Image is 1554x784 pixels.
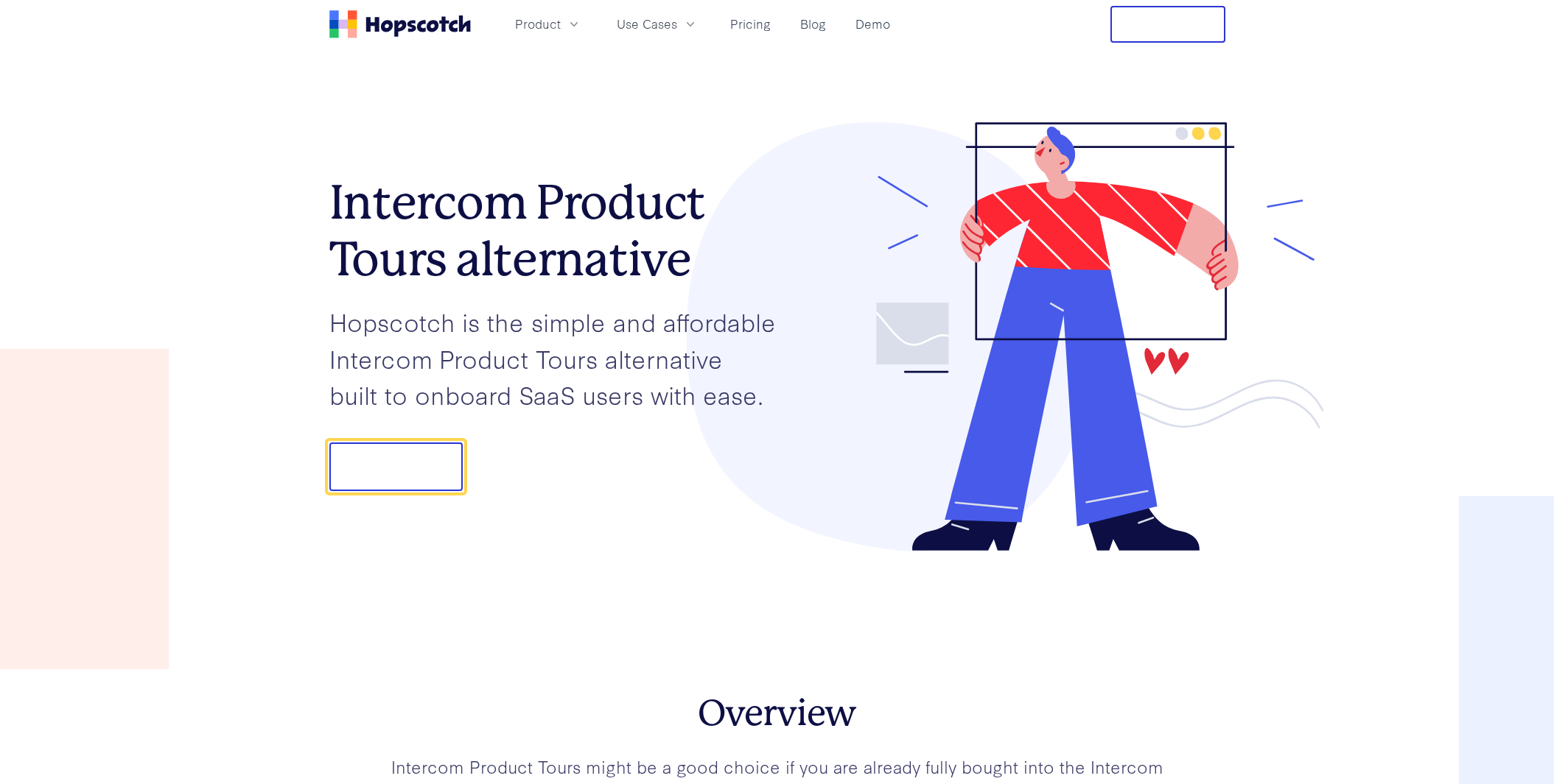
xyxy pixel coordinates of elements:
button: Product [506,12,590,36]
a: Intercom Product Tours [391,754,581,778]
button: Free Trial [1110,6,1225,43]
a: Pricing [724,12,777,36]
p: Hopscotch is the simple and affordable Intercom Product Tours alternative built to onboard SaaS u... [329,303,777,413]
a: Demo [850,12,896,36]
h2: Overview [353,693,1202,735]
button: Show demo [329,442,463,491]
a: Home [329,10,471,38]
span: Product [515,15,561,33]
span: Use Cases [617,15,677,33]
button: Use Cases [608,12,707,36]
a: Blog [794,12,832,36]
h1: Intercom Product Tours alternative [329,174,777,288]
